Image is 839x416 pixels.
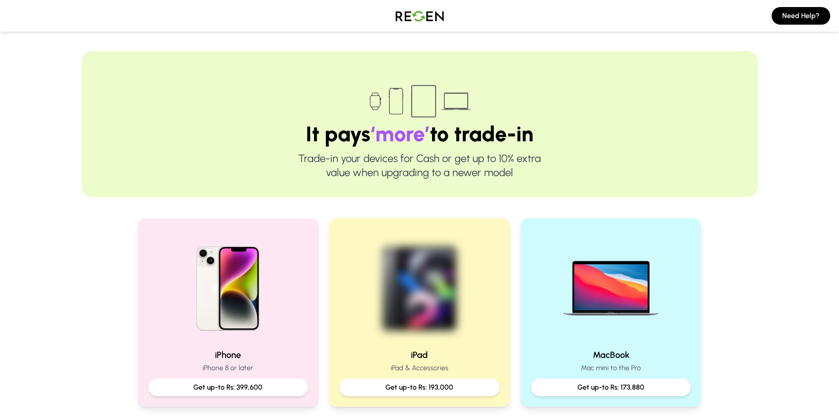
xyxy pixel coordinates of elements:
[531,363,691,373] p: Mac mini to the Pro
[148,363,308,373] p: iPhone 8 or later
[110,123,730,144] h1: It pays to trade-in
[370,121,430,147] span: ‘more’
[172,229,285,342] img: iPhone
[365,79,475,123] img: Trade-in devices
[155,382,301,393] p: Get up-to Rs: 399,600
[531,349,691,361] h2: MacBook
[340,349,499,361] h2: iPad
[538,382,684,393] p: Get up-to Rs: 173,880
[363,229,476,342] img: iPad
[148,349,308,361] h2: iPhone
[554,229,667,342] img: MacBook
[772,7,830,25] button: Need Help?
[340,363,499,373] p: iPad & Accessories
[110,151,730,180] p: Trade-in your devices for Cash or get up to 10% extra value when upgrading to a newer model
[347,382,492,393] p: Get up-to Rs: 193,000
[389,4,451,28] img: Logo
